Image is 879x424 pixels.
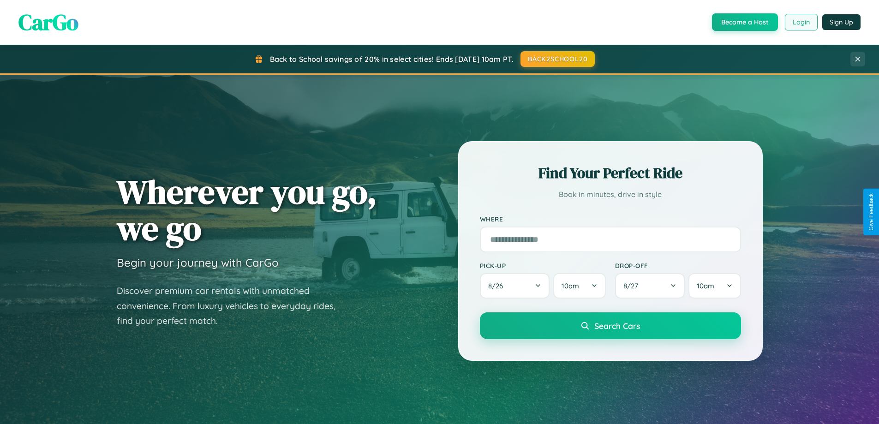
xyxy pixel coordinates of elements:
p: Book in minutes, drive in style [480,188,741,201]
button: Login [785,14,818,30]
span: CarGo [18,7,78,37]
button: 10am [553,273,605,299]
span: 10am [697,281,714,290]
button: Become a Host [712,13,778,31]
button: Sign Up [822,14,861,30]
span: Search Cars [594,321,640,331]
button: 8/26 [480,273,550,299]
button: Search Cars [480,312,741,339]
button: 10am [688,273,741,299]
span: 8 / 27 [623,281,643,290]
p: Discover premium car rentals with unmatched convenience. From luxury vehicles to everyday rides, ... [117,283,347,328]
h1: Wherever you go, we go [117,173,377,246]
span: 8 / 26 [488,281,508,290]
label: Where [480,215,741,223]
span: Back to School savings of 20% in select cities! Ends [DATE] 10am PT. [270,54,514,64]
label: Drop-off [615,262,741,269]
h2: Find Your Perfect Ride [480,163,741,183]
h3: Begin your journey with CarGo [117,256,279,269]
button: BACK2SCHOOL20 [520,51,595,67]
button: 8/27 [615,273,685,299]
span: 10am [562,281,579,290]
div: Give Feedback [868,193,874,231]
label: Pick-up [480,262,606,269]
